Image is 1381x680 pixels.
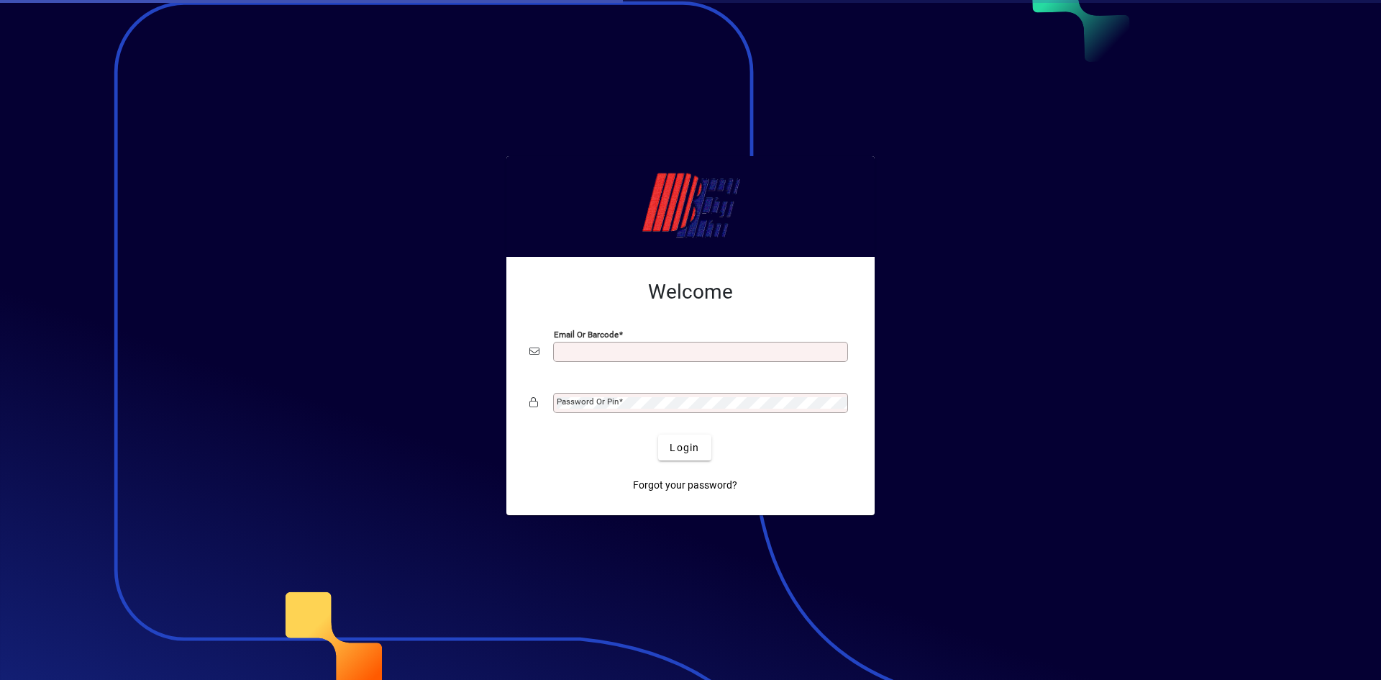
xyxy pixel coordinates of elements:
span: Forgot your password? [633,478,737,493]
h2: Welcome [529,280,852,304]
mat-label: Email or Barcode [554,330,619,340]
button: Login [658,435,711,461]
a: Forgot your password? [627,472,743,498]
mat-label: Password or Pin [557,396,619,407]
span: Login [670,440,699,455]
